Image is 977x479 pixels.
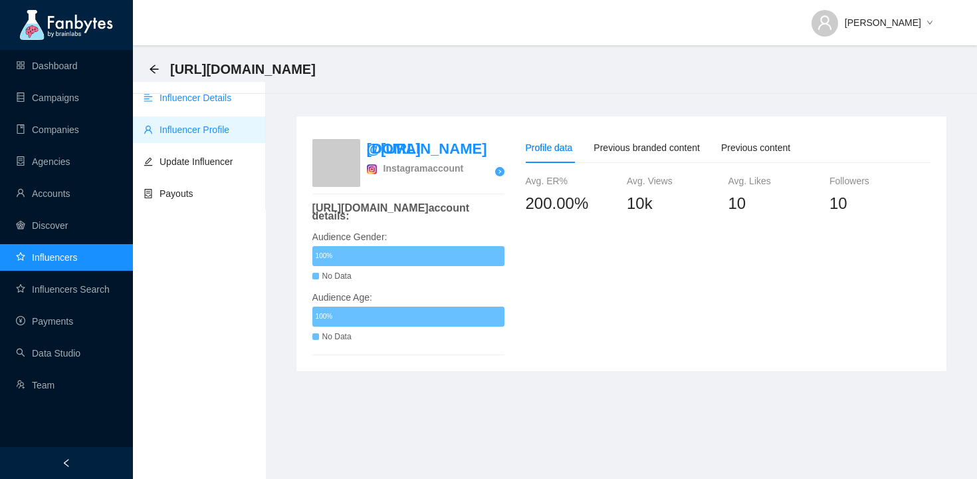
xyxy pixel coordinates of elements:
img: instagram-img [367,164,377,174]
span: arrow-left [149,64,160,75]
span: right-circle [495,156,504,187]
span: https://www.instagram.com/issysedgwick/reels/ [170,59,316,80]
div: Followers [829,174,930,188]
a: starInfluencers Search [16,284,110,295]
a: pay-circlePayments [16,316,73,327]
span: 10 [728,194,746,212]
a: userInfluencer Profile [144,124,229,135]
a: containerPayouts [144,188,193,199]
a: editUpdate Influencer [144,156,233,167]
div: Avg. Likes [728,174,829,188]
div: Back [149,64,160,75]
div: Previous branded content [594,140,700,155]
div: Profile data [526,140,573,155]
span: [PERSON_NAME] [845,15,921,30]
a: align-leftInfluencer Details [144,92,231,103]
div: 100 % [312,246,504,266]
a: bookCompanies [16,124,79,135]
span: 10k [627,191,653,216]
a: userAccounts [16,188,70,199]
button: [PERSON_NAME]down [801,7,944,28]
p: Instagram account [383,164,464,172]
a: searchData Studio [16,348,80,359]
div: 100 % [312,307,504,327]
a: radar-chartDiscover [16,220,68,231]
a: databaseCampaigns [16,92,79,103]
div: Avg. Views [627,174,728,188]
a: starInfluencers [16,252,77,263]
span: down [926,19,933,27]
p: [URL][DOMAIN_NAME] account details: [312,204,504,220]
span: 200.00% [526,191,589,216]
p: No Data [322,333,352,340]
span: left [62,458,71,468]
div: Avg. ER% [526,174,627,188]
span: 10 [829,194,847,212]
span: user [817,15,833,31]
p: No Data [322,273,352,279]
a: containerAgencies [16,156,70,167]
a: appstoreDashboard [16,61,78,71]
div: Previous content [721,140,790,155]
a: usergroup-addTeam [16,380,54,391]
